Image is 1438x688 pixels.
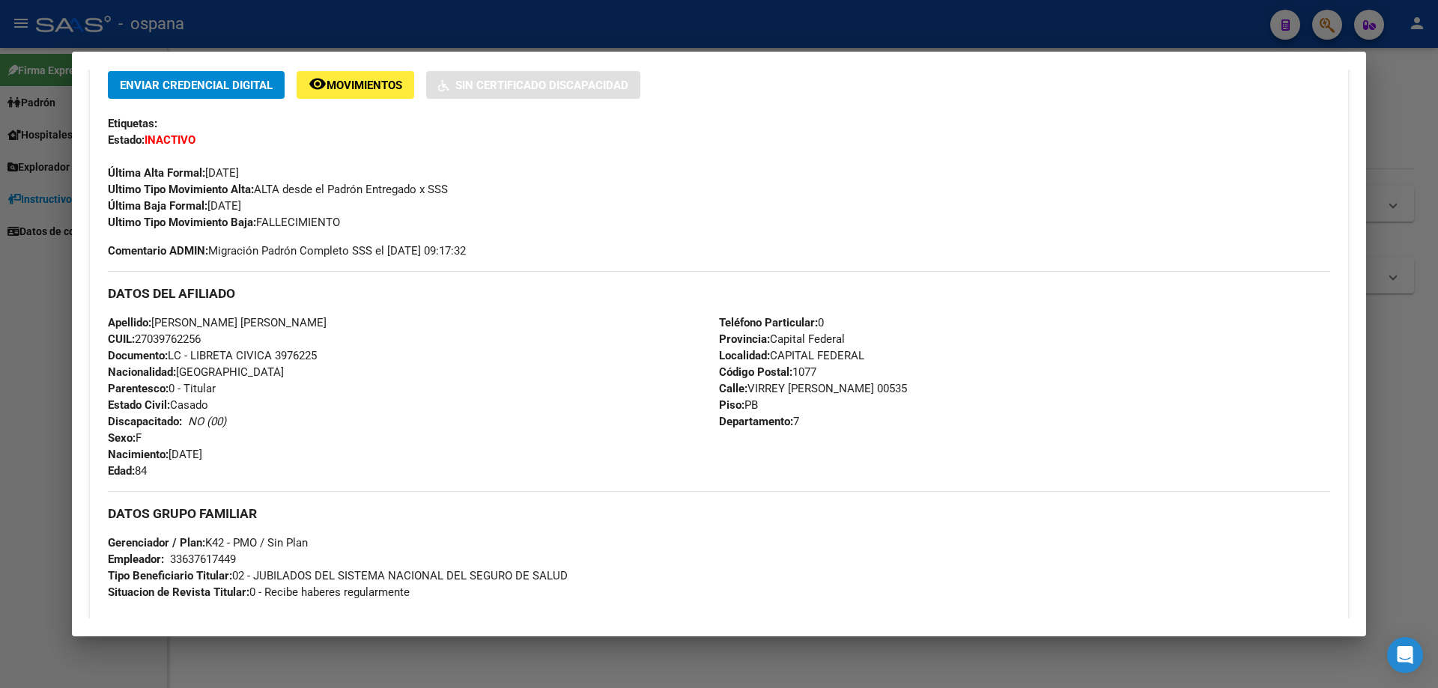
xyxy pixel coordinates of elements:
[108,505,1330,522] h3: DATOS GRUPO FAMILIAR
[108,199,207,213] strong: Última Baja Formal:
[719,332,845,346] span: Capital Federal
[108,585,249,599] strong: Situacion de Revista Titular:
[108,398,170,412] strong: Estado Civil:
[108,183,254,196] strong: Ultimo Tipo Movimiento Alta:
[719,349,770,362] strong: Localidad:
[719,365,816,379] span: 1077
[108,365,176,379] strong: Nacionalidad:
[1387,637,1423,673] div: Open Intercom Messenger
[108,536,205,550] strong: Gerenciador / Plan:
[120,79,273,92] span: Enviar Credencial Digital
[108,585,410,599] span: 0 - Recibe haberes regularmente
[108,243,466,259] span: Migración Padrón Completo SSS el [DATE] 09:17:32
[455,79,628,92] span: Sin Certificado Discapacidad
[108,183,448,196] span: ALTA desde el Padrón Entregado x SSS
[719,382,907,395] span: VIRREY [PERSON_NAME] 00535
[719,316,818,329] strong: Teléfono Particular:
[719,365,792,379] strong: Código Postal:
[108,216,340,229] span: FALLECIMIENTO
[108,431,136,445] strong: Sexo:
[108,349,317,362] span: LC - LIBRETA CIVICA 3976225
[108,569,568,582] span: 02 - JUBILADOS DEL SISTEMA NACIONAL DEL SEGURO DE SALUD
[108,382,216,395] span: 0 - Titular
[90,47,1348,684] div: Datos de Empadronamiento
[719,382,747,395] strong: Calle:
[108,615,1330,632] h4: --Este afiliado no tiene otros integrantes en el grupo familiar--
[297,71,414,99] button: Movimientos
[108,365,284,379] span: [GEOGRAPHIC_DATA]
[108,569,232,582] strong: Tipo Beneficiario Titular:
[108,332,201,346] span: 27039762256
[719,332,770,346] strong: Provincia:
[108,448,202,461] span: [DATE]
[719,316,824,329] span: 0
[108,464,135,478] strong: Edad:
[108,316,327,329] span: [PERSON_NAME] [PERSON_NAME]
[719,398,744,412] strong: Piso:
[309,75,327,93] mat-icon: remove_red_eye
[108,464,147,478] span: 84
[108,216,256,229] strong: Ultimo Tipo Movimiento Baja:
[108,349,168,362] strong: Documento:
[108,332,135,346] strong: CUIL:
[719,398,758,412] span: PB
[145,133,195,147] strong: INACTIVO
[108,415,182,428] strong: Discapacitado:
[108,382,169,395] strong: Parentesco:
[108,71,285,99] button: Enviar Credencial Digital
[327,79,402,92] span: Movimientos
[108,166,205,180] strong: Última Alta Formal:
[108,166,239,180] span: [DATE]
[108,199,241,213] span: [DATE]
[719,415,793,428] strong: Departamento:
[108,117,157,130] strong: Etiquetas:
[108,431,142,445] span: F
[108,448,169,461] strong: Nacimiento:
[188,415,226,428] i: NO (00)
[719,349,864,362] span: CAPITAL FEDERAL
[108,133,145,147] strong: Estado:
[108,244,208,258] strong: Comentario ADMIN:
[719,415,799,428] span: 7
[426,71,640,99] button: Sin Certificado Discapacidad
[108,552,164,566] strong: Empleador:
[108,285,1330,302] h3: DATOS DEL AFILIADO
[108,536,308,550] span: K42 - PMO / Sin Plan
[108,316,151,329] strong: Apellido:
[108,398,208,412] span: Casado
[170,551,236,567] div: 33637617449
